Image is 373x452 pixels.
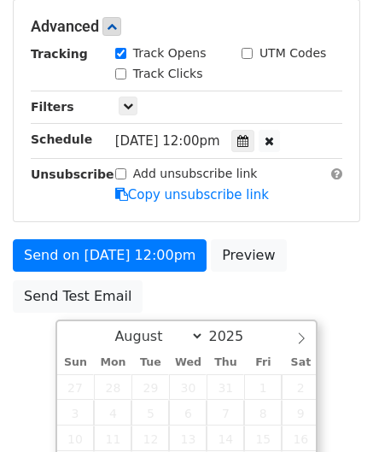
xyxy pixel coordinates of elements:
[31,167,114,181] strong: Unsubscribe
[57,400,95,426] span: August 3, 2025
[169,426,207,451] span: August 13, 2025
[282,426,319,451] span: August 16, 2025
[131,426,169,451] span: August 12, 2025
[94,374,131,400] span: July 28, 2025
[13,280,143,313] a: Send Test Email
[282,400,319,426] span: August 9, 2025
[115,187,269,203] a: Copy unsubscribe link
[94,426,131,451] span: August 11, 2025
[115,133,220,149] span: [DATE] 12:00pm
[207,374,244,400] span: July 31, 2025
[169,400,207,426] span: August 6, 2025
[207,426,244,451] span: August 14, 2025
[131,400,169,426] span: August 5, 2025
[282,357,319,368] span: Sat
[57,374,95,400] span: July 27, 2025
[131,374,169,400] span: July 29, 2025
[259,44,326,62] label: UTM Codes
[204,328,265,344] input: Year
[288,370,373,452] iframe: Chat Widget
[207,357,244,368] span: Thu
[211,239,286,272] a: Preview
[207,400,244,426] span: August 7, 2025
[133,65,203,83] label: Track Clicks
[31,100,74,114] strong: Filters
[133,44,207,62] label: Track Opens
[169,357,207,368] span: Wed
[94,357,131,368] span: Mon
[244,357,282,368] span: Fri
[13,239,207,272] a: Send on [DATE] 12:00pm
[244,374,282,400] span: August 1, 2025
[31,17,342,36] h5: Advanced
[282,374,319,400] span: August 2, 2025
[57,426,95,451] span: August 10, 2025
[31,47,88,61] strong: Tracking
[94,400,131,426] span: August 4, 2025
[133,165,258,183] label: Add unsubscribe link
[131,357,169,368] span: Tue
[31,132,92,146] strong: Schedule
[244,400,282,426] span: August 8, 2025
[169,374,207,400] span: July 30, 2025
[57,357,95,368] span: Sun
[244,426,282,451] span: August 15, 2025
